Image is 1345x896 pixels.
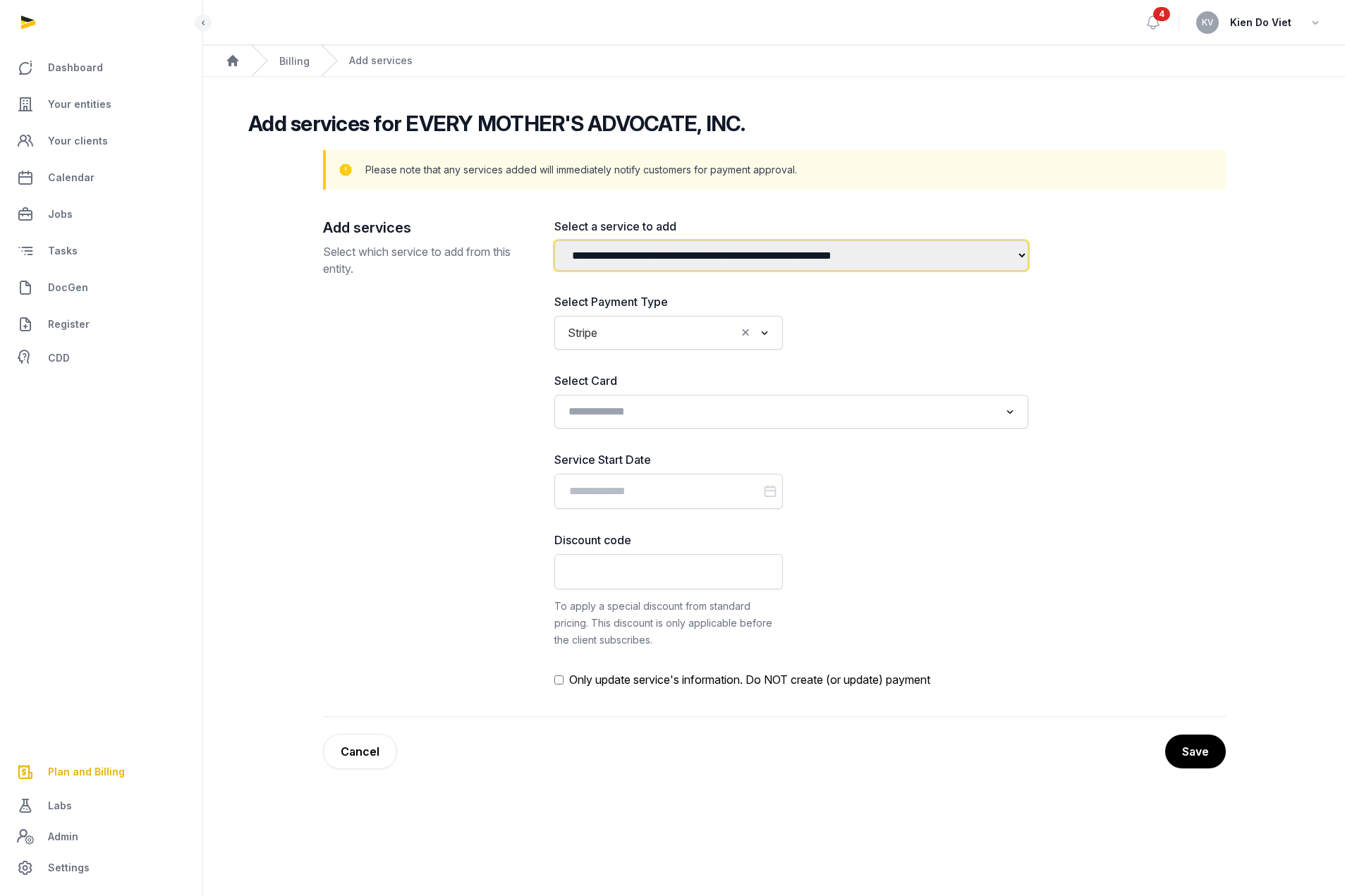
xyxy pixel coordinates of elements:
[48,59,103,76] span: Dashboard
[48,350,70,367] span: CDD
[11,87,191,121] a: Your entities
[11,234,191,268] a: Tasks
[323,734,397,769] a: Cancel
[554,532,783,548] label: Discount code
[323,243,532,277] p: Select which service to add from this entity.
[203,45,1345,77] nav: Breadcrumb
[561,399,1021,424] div: Search for option
[1165,735,1226,768] button: Save
[279,55,310,67] a: Billing
[604,323,736,343] input: Search for option
[48,316,90,333] span: Register
[48,169,95,186] span: Calendar
[739,323,752,343] button: Clear Selected
[349,54,413,68] div: Add services
[48,763,125,780] span: Plan and Billing
[11,851,191,885] a: Settings
[11,823,191,851] a: Admin
[48,828,78,845] span: Admin
[554,598,783,649] div: To apply a special discount from standard pricing. This discount is only applicable before the cl...
[48,96,111,113] span: Your entities
[1202,18,1214,27] span: KV
[48,797,72,814] span: Labs
[561,320,776,345] div: Search for option
[1230,14,1291,31] span: Kien Do Viet
[48,206,73,223] span: Jobs
[323,218,532,238] h2: Add services
[11,755,191,789] a: Plan and Billing
[563,402,999,422] input: Search for option
[554,451,783,468] label: Service Start Date
[11,124,191,158] a: Your clients
[48,133,108,149] span: Your clients
[11,271,191,305] a: DocGen
[11,197,191,231] a: Jobs
[11,344,191,372] a: CDD
[11,789,191,823] a: Labs
[554,474,783,509] input: Datepicker input
[11,161,191,195] a: Calendar
[48,279,88,296] span: DocGen
[48,859,90,876] span: Settings
[11,307,191,341] a: Register
[554,372,1028,389] label: Select Card
[564,323,601,343] span: Stripe
[1196,11,1219,34] button: KV
[11,51,191,85] a: Dashboard
[569,671,930,688] span: Only update service's information. Do NOT create (or update) payment
[48,243,78,259] span: Tasks
[365,163,797,177] p: Please note that any services added will immediately notify customers for payment approval.
[554,218,1028,235] label: Select a service to add
[248,111,1289,136] h2: Add services for EVERY MOTHER'S ADVOCATE, INC.
[554,293,783,310] label: Select Payment Type
[1153,7,1170,21] span: 4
